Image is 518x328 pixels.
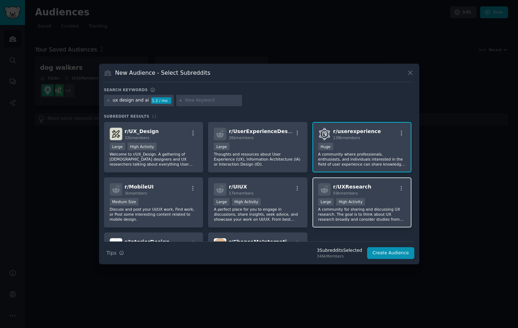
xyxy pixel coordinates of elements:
[333,184,371,190] span: r/ UXResearch
[317,254,362,259] div: 346k Members
[104,247,127,259] button: Tips
[115,69,210,77] h3: New Audience - Select Subreddits
[333,136,360,140] span: 138k members
[113,97,149,104] div: ux design and ai
[125,191,147,195] span: 3k members
[104,87,148,92] h3: Search keywords
[110,128,122,140] img: UX_Design
[333,128,381,134] span: r/ userexperience
[110,207,198,222] p: Discuss and post your Ui/UX work, Find work, or Post some interesting content related to mobile d...
[318,198,334,206] div: Large
[104,114,149,119] span: Subreddit Results
[185,97,240,104] input: New Keyword
[107,249,117,257] span: Tips
[336,198,365,206] div: High Activity
[151,97,171,104] div: 1.2 / mo
[229,184,247,190] span: r/ UIUX
[110,152,198,167] p: Welcome to r/UX_Design. A gathering of [DEMOGRAPHIC_DATA] designers and UX researchers talking ab...
[152,114,157,118] span: 11
[318,128,331,140] img: userexperience
[318,143,333,150] div: Huge
[214,152,302,167] p: Thoughts and resources about User Experience (UX), Information Architecture (IA) or Interaction D...
[110,238,122,251] img: InteriorDesign
[125,136,149,140] span: 32k members
[229,128,296,134] span: r/ UserExperienceDesign
[318,152,406,167] p: A community where professionals, enthusiasts, and individuals interested in the field of user exp...
[214,198,230,206] div: Large
[214,143,230,150] div: Large
[318,207,406,222] p: A community for sharing and discussing UX research. The goal is to think about UX research broadl...
[128,143,157,150] div: High Activity
[229,136,253,140] span: 26k members
[333,191,358,195] span: 59k members
[214,207,302,222] p: A perfect place for you to engage in discussions, share insights, seek advice, and showcase your ...
[214,238,226,251] img: ChanceMeInternational
[110,143,125,150] div: Large
[125,184,154,190] span: r/ MobileUI
[110,198,139,206] div: Medium Size
[229,239,299,245] span: r/ ChanceMeInternational
[125,239,170,245] span: r/ InteriorDesign
[367,247,414,259] button: Create Audience
[125,128,159,134] span: r/ UX_Design
[317,248,362,254] div: 3 Subreddit s Selected
[229,191,253,195] span: 17k members
[232,198,261,206] div: High Activity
